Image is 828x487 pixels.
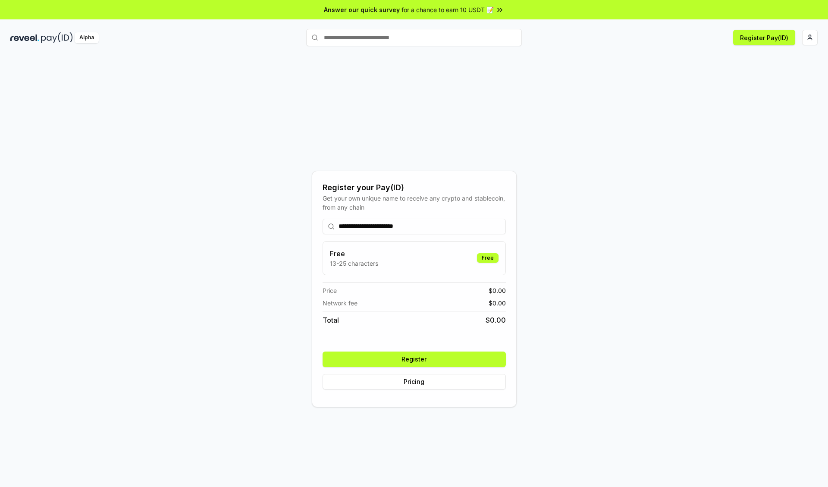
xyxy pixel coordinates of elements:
[323,194,506,212] div: Get your own unique name to receive any crypto and stablecoin, from any chain
[330,248,378,259] h3: Free
[10,32,39,43] img: reveel_dark
[486,315,506,325] span: $ 0.00
[323,182,506,194] div: Register your Pay(ID)
[323,374,506,390] button: Pricing
[323,298,358,308] span: Network fee
[477,253,499,263] div: Free
[330,259,378,268] p: 13-25 characters
[323,286,337,295] span: Price
[733,30,795,45] button: Register Pay(ID)
[75,32,99,43] div: Alpha
[401,5,494,14] span: for a chance to earn 10 USDT 📝
[489,298,506,308] span: $ 0.00
[41,32,73,43] img: pay_id
[323,352,506,367] button: Register
[324,5,400,14] span: Answer our quick survey
[489,286,506,295] span: $ 0.00
[323,315,339,325] span: Total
